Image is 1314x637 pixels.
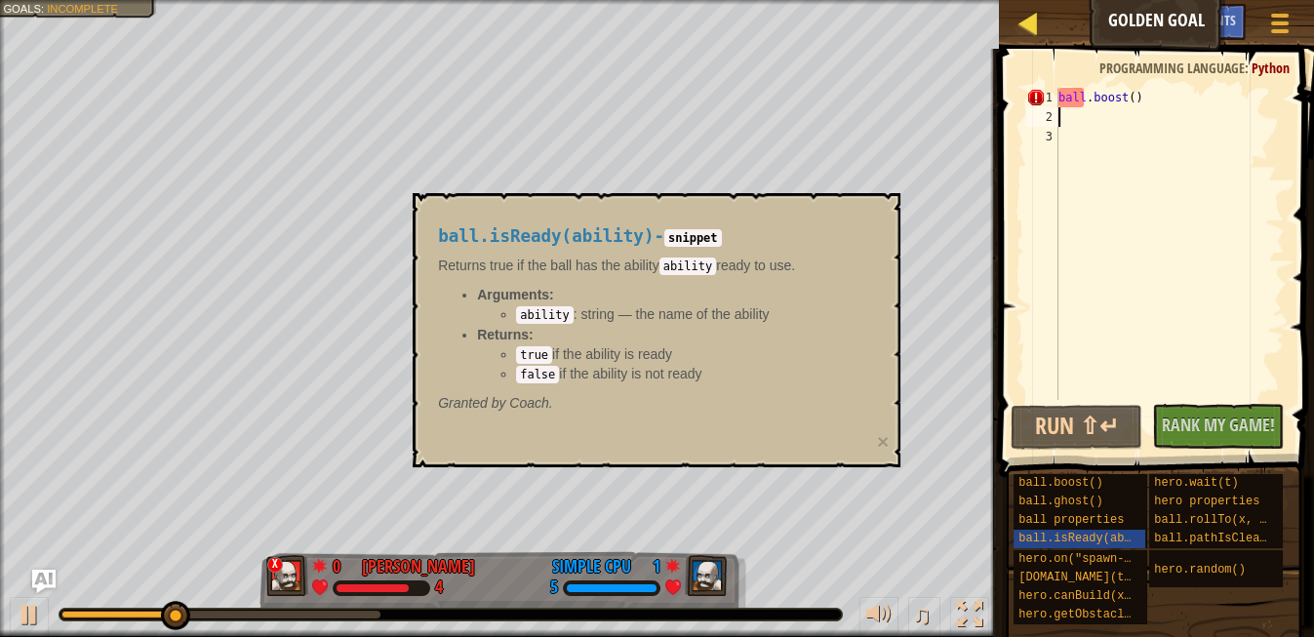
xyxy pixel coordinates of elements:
[1151,11,1184,29] span: Ask AI
[10,597,49,637] button: Ctrl + P: Play
[32,570,56,593] button: Ask AI
[1011,405,1142,450] button: Run ⇧↵
[516,346,552,364] code: true
[266,555,309,596] img: thang_avatar_frame.png
[362,554,475,579] div: [PERSON_NAME]
[3,2,41,15] span: Goals
[516,366,559,383] code: false
[1018,571,1194,584] span: [DOMAIN_NAME](type, x, y)
[333,554,352,572] div: 0
[1245,59,1252,77] span: :
[1204,11,1236,29] span: Hints
[1018,513,1124,527] span: ball properties
[516,304,865,324] li: : string — the name of the ability
[1018,476,1102,490] span: ball.boost()
[516,344,865,364] li: if the ability is ready
[438,227,865,246] h4: -
[1162,413,1275,437] span: Rank My Game!
[477,287,554,302] strong: Arguments:
[1252,59,1290,77] span: Python
[1018,552,1187,566] span: hero.on("spawn-ball", f)
[1141,4,1194,40] button: Ask AI
[950,597,989,637] button: Toggle fullscreen
[438,256,865,275] p: Returns true if the ball has the ability ready to use.
[1099,59,1245,77] span: Programming language
[1026,127,1058,146] div: 3
[685,555,728,596] img: thang_avatar_frame.png
[1154,532,1308,545] span: ball.pathIsClear(x, y)
[641,554,660,572] div: 1
[1018,495,1102,508] span: ball.ghost()
[1026,107,1058,127] div: 2
[908,597,941,637] button: ♫
[1026,88,1058,107] div: 1
[859,597,898,637] button: Adjust volume
[1154,476,1238,490] span: hero.wait(t)
[1255,4,1304,50] button: Show game menu
[477,327,534,342] strong: Returns:
[435,579,443,597] div: 4
[438,395,553,411] em: Coach.
[1154,563,1246,577] span: hero.random()
[664,229,722,247] code: snippet
[41,2,47,15] span: :
[1154,495,1259,508] span: hero properties
[516,306,574,324] code: ability
[1154,513,1273,527] span: ball.rollTo(x, y)
[912,600,932,629] span: ♫
[438,226,654,246] span: ball.isReady(ability)
[47,2,118,15] span: Incomplete
[1152,404,1284,449] button: Rank My Game!
[1018,608,1187,621] span: hero.getObstacleAt(x, y)
[1018,589,1152,603] span: hero.canBuild(x, y)
[877,431,889,452] button: ×
[516,364,865,383] li: if the ability is not ready
[267,557,283,573] div: x
[438,395,509,411] span: Granted by
[659,258,717,275] code: ability
[552,554,631,579] div: Simple CPU
[1018,532,1166,545] span: ball.isReady(ability)
[550,579,558,597] div: 5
